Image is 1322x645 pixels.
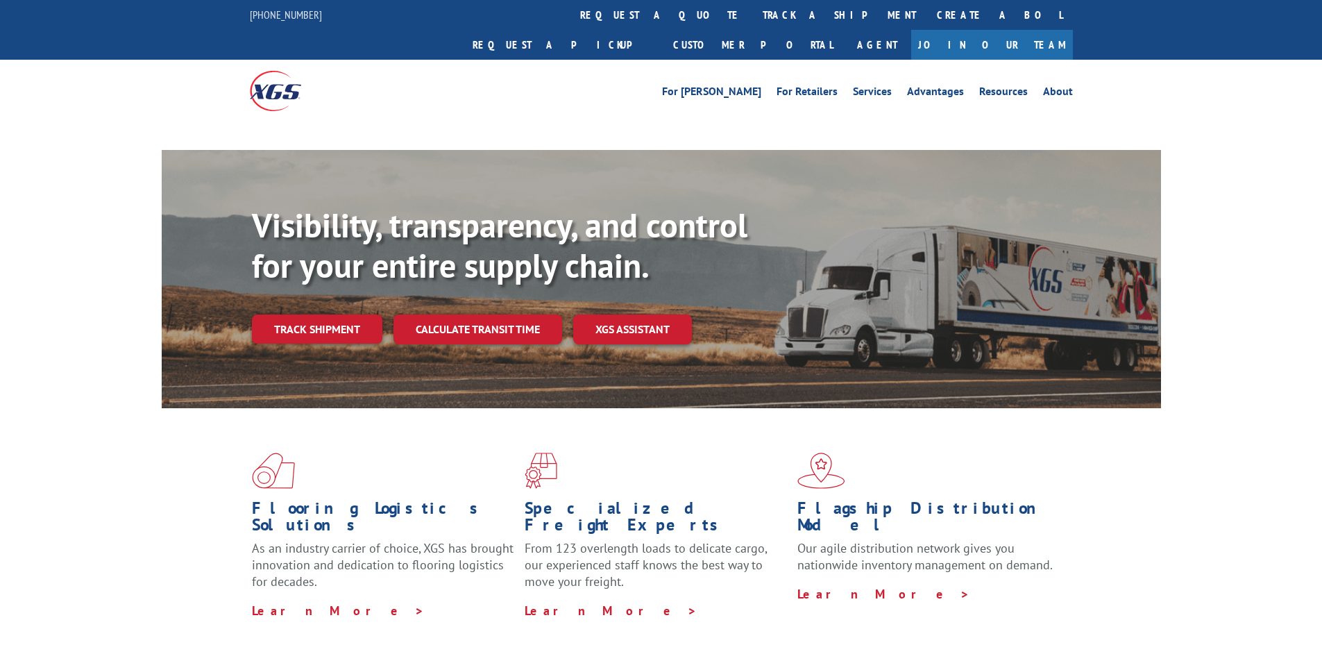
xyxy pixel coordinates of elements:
[252,453,295,489] img: xgs-icon-total-supply-chain-intelligence-red
[525,540,787,602] p: From 123 overlength loads to delicate cargo, our experienced staff knows the best way to move you...
[797,453,845,489] img: xgs-icon-flagship-distribution-model-red
[911,30,1073,60] a: Join Our Team
[525,603,697,619] a: Learn More >
[525,453,557,489] img: xgs-icon-focused-on-flooring-red
[797,540,1053,573] span: Our agile distribution network gives you nationwide inventory management on demand.
[252,203,747,287] b: Visibility, transparency, and control for your entire supply chain.
[777,86,838,101] a: For Retailers
[252,540,514,589] span: As an industry carrier of choice, XGS has brought innovation and dedication to flooring logistics...
[843,30,911,60] a: Agent
[252,500,514,540] h1: Flooring Logistics Solutions
[573,315,692,344] a: XGS ASSISTANT
[662,86,761,101] a: For [PERSON_NAME]
[797,586,970,602] a: Learn More >
[1043,86,1073,101] a: About
[663,30,843,60] a: Customer Portal
[797,500,1060,540] h1: Flagship Distribution Model
[252,603,425,619] a: Learn More >
[393,315,562,344] a: Calculate transit time
[907,86,964,101] a: Advantages
[853,86,892,101] a: Services
[462,30,663,60] a: Request a pickup
[252,315,382,344] a: Track shipment
[525,500,787,540] h1: Specialized Freight Experts
[979,86,1028,101] a: Resources
[250,8,322,22] a: [PHONE_NUMBER]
